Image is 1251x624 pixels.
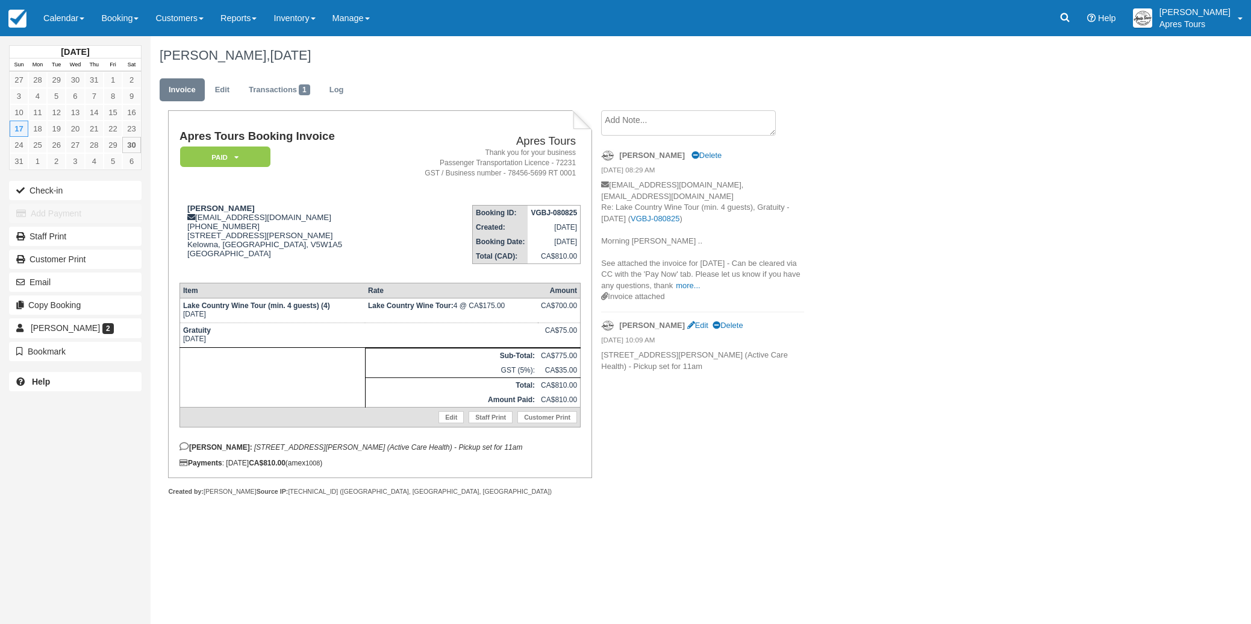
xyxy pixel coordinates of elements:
a: 15 [104,104,122,121]
a: 4 [28,88,47,104]
a: Customer Print [517,411,577,423]
a: Invoice [160,78,205,102]
a: Edit [687,321,708,330]
a: 30 [122,137,141,153]
a: Delete [713,321,743,330]
div: Invoice attached [601,291,804,303]
p: [EMAIL_ADDRESS][DOMAIN_NAME], [EMAIL_ADDRESS][DOMAIN_NAME] Re: Lake Country Wine Tour (min. 4 gue... [601,180,804,291]
small: 1008 [305,459,320,467]
a: Edit [438,411,464,423]
td: [DATE] [179,298,365,323]
a: 29 [47,72,66,88]
button: Check-in [9,181,142,200]
a: 13 [66,104,84,121]
th: Tue [47,58,66,72]
a: 2 [122,72,141,88]
td: CA$810.00 [538,392,581,408]
a: Customer Print [9,250,142,269]
a: 31 [10,153,28,169]
a: 18 [28,121,47,137]
a: 31 [85,72,104,88]
a: 27 [10,72,28,88]
th: Booking Date: [473,235,528,249]
th: Sub-Total: [365,348,538,363]
th: Rate [365,283,538,298]
td: CA$775.00 [538,348,581,363]
a: 6 [122,153,141,169]
img: A1 [1133,8,1152,28]
a: 1 [104,72,122,88]
a: 25 [28,137,47,153]
div: CA$700.00 [541,301,577,320]
img: checkfront-main-nav-mini-logo.png [8,10,27,28]
span: 1 [299,84,310,95]
span: [PERSON_NAME] [31,323,100,333]
td: CA$35.00 [538,363,581,378]
a: 6 [66,88,84,104]
a: 5 [104,153,122,169]
th: Booking ID: [473,206,528,221]
em: [STREET_ADDRESS][PERSON_NAME] (Active Care Health) - Pickup set for 11am [254,443,522,452]
a: Paid [179,146,266,168]
a: 3 [10,88,28,104]
strong: Source IP: [257,488,289,495]
b: Help [32,377,50,386]
a: 17 [10,121,28,137]
strong: CA$810.00 [249,459,285,467]
strong: [PERSON_NAME] [619,321,685,330]
h1: Apres Tours Booking Invoice [179,130,381,143]
a: 16 [122,104,141,121]
a: 28 [85,137,104,153]
strong: [PERSON_NAME]: [179,443,252,452]
a: 14 [85,104,104,121]
a: Staff Print [9,227,142,246]
strong: Created by: [168,488,204,495]
span: [DATE] [270,48,311,63]
a: 3 [66,153,84,169]
button: Email [9,273,142,292]
a: 1 [28,153,47,169]
a: more... [676,281,700,290]
a: 4 [85,153,104,169]
strong: Lake Country Wine Tour (min. 4 guests) (4) [183,301,330,310]
a: 9 [122,88,141,104]
a: 5 [47,88,66,104]
td: [DATE] [528,235,580,249]
a: 29 [104,137,122,153]
strong: Gratuity [183,326,211,335]
a: Edit [206,78,239,102]
a: Help [9,372,142,391]
a: 28 [28,72,47,88]
div: : [DATE] (amex ) [179,459,581,467]
a: [PERSON_NAME] 2 [9,318,142,338]
strong: [DATE] [61,47,89,57]
th: Amount Paid: [365,392,538,408]
span: Help [1098,13,1116,23]
td: 4 @ CA$175.00 [365,298,538,323]
p: Apres Tours [1159,18,1231,30]
a: 23 [122,121,141,137]
td: [DATE] [528,220,580,235]
a: 21 [85,121,104,137]
a: Log [320,78,353,102]
th: Mon [28,58,47,72]
td: GST (5%): [365,363,538,378]
span: 2 [102,323,114,334]
a: 7 [85,88,104,104]
a: 27 [66,137,84,153]
a: 8 [104,88,122,104]
th: Created: [473,220,528,235]
a: 30 [66,72,84,88]
a: Transactions1 [240,78,319,102]
th: Sat [122,58,141,72]
th: Total: [365,377,538,392]
button: Bookmark [9,342,142,361]
address: Thank you for your business Passenger Transportation Licence - 72231 GST / Business number - 7845... [386,148,576,178]
a: VGBJ-080825 [631,214,679,223]
p: [PERSON_NAME] [1159,6,1231,18]
strong: VGBJ-080825 [531,209,577,217]
h1: [PERSON_NAME], [160,48,1080,63]
strong: [PERSON_NAME] [187,204,255,213]
a: 11 [28,104,47,121]
div: [EMAIL_ADDRESS][DOMAIN_NAME] [PHONE_NUMBER] [STREET_ADDRESS][PERSON_NAME] Kelowna, [GEOGRAPHIC_DA... [179,204,381,273]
